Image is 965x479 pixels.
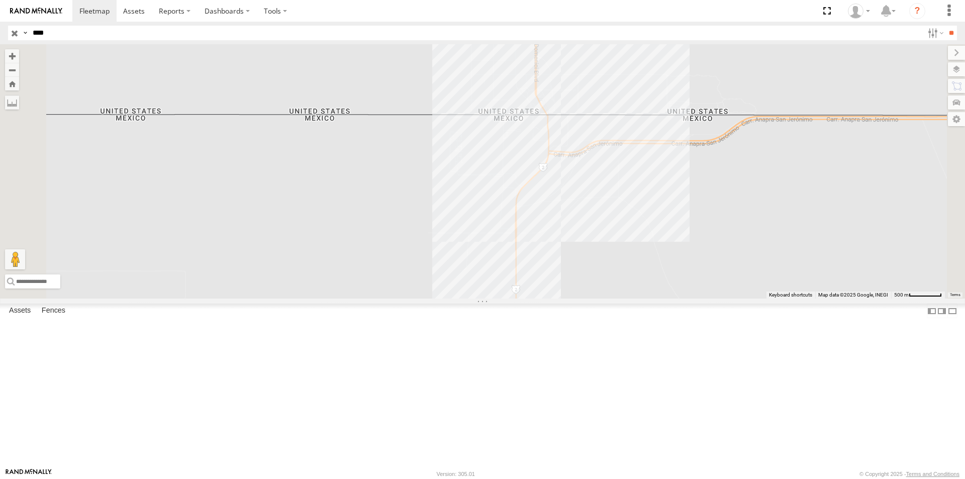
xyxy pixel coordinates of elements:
[844,4,874,19] div: foxconn f
[37,304,70,318] label: Fences
[937,304,947,318] label: Dock Summary Table to the Right
[906,471,959,477] a: Terms and Conditions
[5,63,19,77] button: Zoom out
[924,26,945,40] label: Search Filter Options
[769,292,812,299] button: Keyboard shortcuts
[859,471,959,477] div: © Copyright 2025 -
[5,49,19,63] button: Zoom in
[818,292,888,298] span: Map data ©2025 Google, INEGI
[5,249,25,269] button: Drag Pegman onto the map to open Street View
[21,26,29,40] label: Search Query
[6,469,52,479] a: Visit our Website
[947,304,957,318] label: Hide Summary Table
[10,8,62,15] img: rand-logo.svg
[927,304,937,318] label: Dock Summary Table to the Left
[950,293,960,297] a: Terms
[909,3,925,19] i: ?
[4,304,36,318] label: Assets
[5,77,19,90] button: Zoom Home
[894,292,909,298] span: 500 m
[891,292,945,299] button: Map Scale: 500 m per 62 pixels
[5,95,19,110] label: Measure
[948,112,965,126] label: Map Settings
[437,471,475,477] div: Version: 305.01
